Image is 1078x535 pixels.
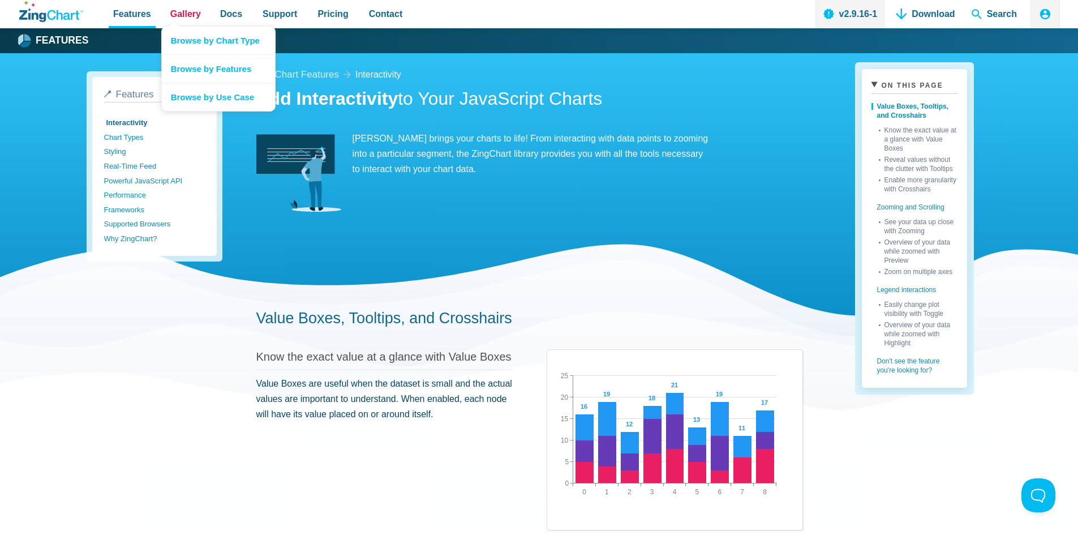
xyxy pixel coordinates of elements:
a: Browse by Use Case [162,83,275,111]
a: Browse by Features [162,54,275,83]
span: Contact [369,6,403,22]
a: Legend interactions [871,276,957,298]
a: Why ZingChart? [104,232,205,246]
a: ZingChart Logo. Click to return to the homepage [19,1,83,22]
p: Value Boxes are useful when the dataset is small and the actual values are important to understan... [256,376,513,422]
a: Value Boxes, Tooltips, and Crosshairs [256,310,512,327]
a: Know the exact value at a glance with Value Boxes [879,123,957,153]
h1: to Your JavaScript Charts [256,87,803,113]
span: Docs [220,6,242,22]
iframe: Toggle Customer Support [1021,478,1055,512]
a: Easily change plot visibility with Toggle [879,298,957,318]
a: Interactivity [104,115,205,130]
span: Features [113,6,151,22]
a: Know the exact value at a glance with Value Boxes [256,350,512,363]
a: Reveal values without the clutter with Tooltips [879,153,957,173]
a: Enable more granularity with Crosshairs [879,173,957,194]
a: ZingChart Features [256,67,339,83]
a: Zoom on multiple axes [879,265,957,276]
a: Zooming and Scrolling [871,194,957,215]
a: Powerful JavaScript API [104,174,205,189]
summary: On This Page [871,79,957,94]
span: Gallery [170,6,201,22]
p: [PERSON_NAME] brings your charts to life! From interacting with data points to zooming into a par... [256,131,709,177]
a: Features [104,89,205,102]
a: Performance [104,188,205,203]
strong: Add Interactivity [256,88,398,109]
a: Browse by Chart Type [162,27,275,54]
a: See your data up close with Zooming [879,215,957,236]
a: Frameworks [104,203,205,217]
span: Support [263,6,297,22]
a: Don't see the feature you're looking for? [871,348,957,378]
a: Chart Types [104,130,205,145]
a: Real-Time Feed [104,159,205,174]
a: Overview of your data while zoomed with Preview [879,236,957,265]
a: interactivity [355,67,401,82]
a: Features [19,32,89,49]
a: Styling [104,144,205,159]
a: Overview of your data while zoomed with Highlight [879,318,957,348]
span: Pricing [317,6,348,22]
a: Value Boxes, Tooltips, and Crosshairs [871,99,957,123]
strong: Features [36,36,89,46]
a: Supported Browsers [104,217,205,232]
span: Features [116,89,154,100]
img: Interactivity Image [256,131,341,216]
